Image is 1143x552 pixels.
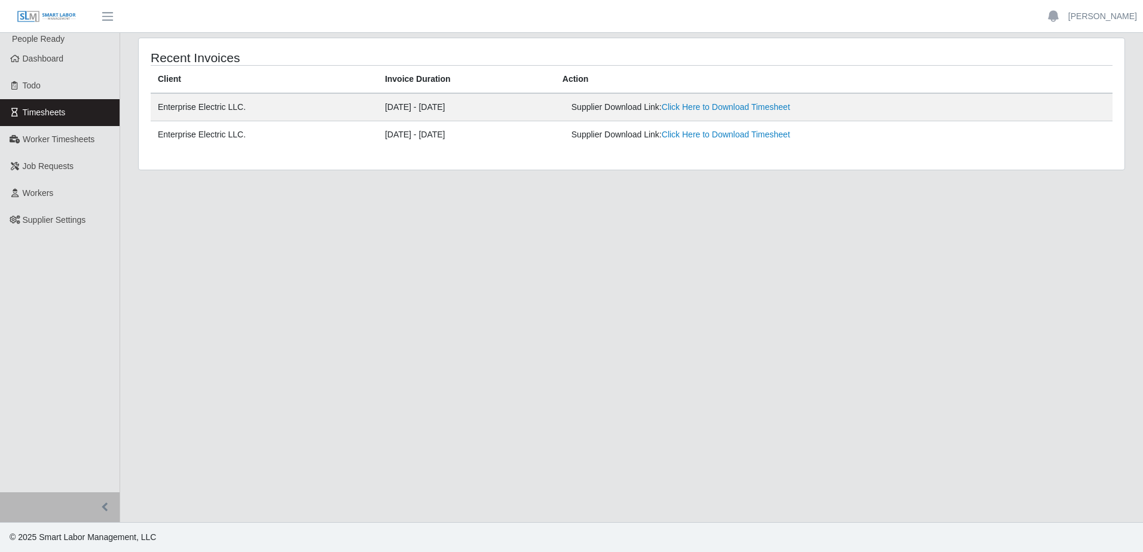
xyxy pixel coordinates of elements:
th: Action [555,66,1113,94]
span: Todo [23,81,41,90]
td: Enterprise Electric LLC. [151,93,378,121]
a: Click Here to Download Timesheet [662,130,790,139]
img: SLM Logo [17,10,77,23]
span: Dashboard [23,54,64,63]
a: Click Here to Download Timesheet [662,102,790,112]
td: Enterprise Electric LLC. [151,121,378,149]
a: [PERSON_NAME] [1068,10,1137,23]
div: Supplier Download Link: [571,128,915,141]
span: Timesheets [23,108,66,117]
span: Workers [23,188,54,198]
div: Supplier Download Link: [571,101,915,114]
h4: Recent Invoices [151,50,541,65]
span: People Ready [12,34,65,44]
th: Invoice Duration [378,66,555,94]
td: [DATE] - [DATE] [378,121,555,149]
span: © 2025 Smart Labor Management, LLC [10,532,156,542]
span: Supplier Settings [23,215,86,225]
td: [DATE] - [DATE] [378,93,555,121]
span: Job Requests [23,161,74,171]
th: Client [151,66,378,94]
span: Worker Timesheets [23,134,94,144]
